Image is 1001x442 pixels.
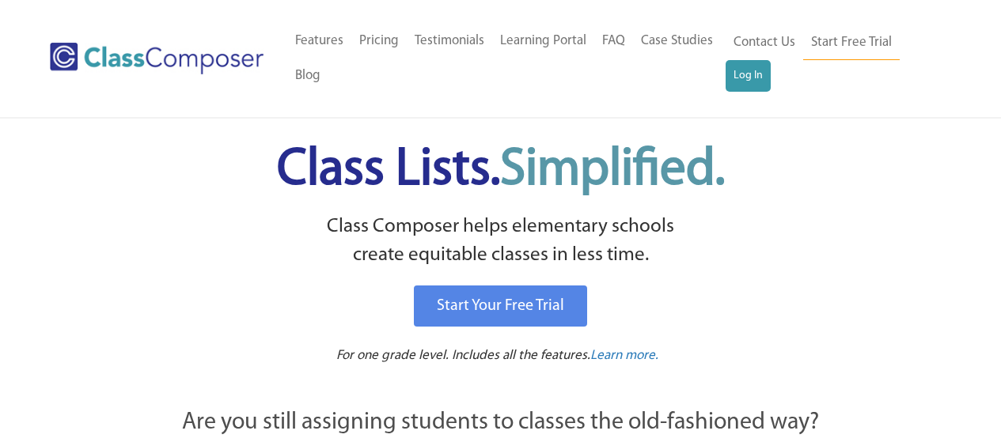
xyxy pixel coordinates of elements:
[726,25,939,92] nav: Header Menu
[803,25,900,61] a: Start Free Trial
[590,349,658,362] span: Learn more.
[277,145,725,196] span: Class Lists.
[97,406,904,440] p: Are you still assigning students to classes the old-fashioned way?
[287,24,351,59] a: Features
[594,24,633,59] a: FAQ
[726,60,771,92] a: Log In
[437,298,564,314] span: Start Your Free Trial
[590,346,658,366] a: Learn more.
[287,59,328,93] a: Blog
[500,145,725,196] span: Simplified.
[414,285,587,327] a: Start Your Free Trial
[726,25,803,60] a: Contact Us
[95,213,907,270] p: Class Composer helps elementary schools create equitable classes in less time.
[407,24,492,59] a: Testimonials
[336,349,590,362] span: For one grade level. Includes all the features.
[492,24,594,59] a: Learning Portal
[50,43,264,74] img: Class Composer
[633,24,721,59] a: Case Studies
[351,24,407,59] a: Pricing
[287,24,726,93] nav: Header Menu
